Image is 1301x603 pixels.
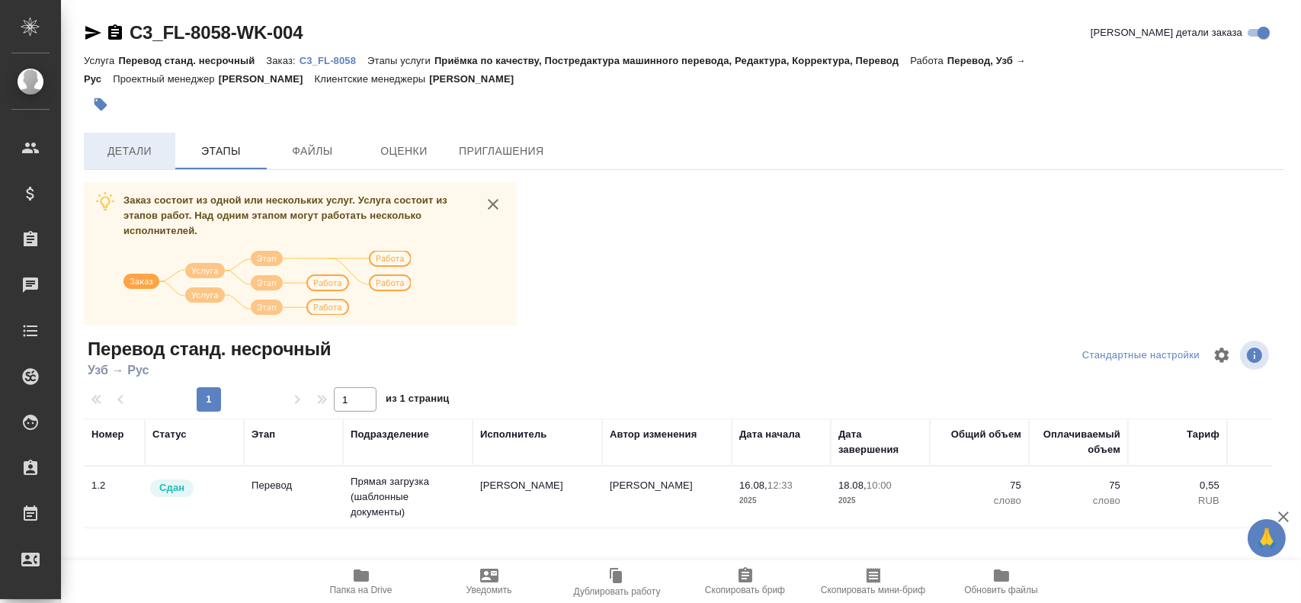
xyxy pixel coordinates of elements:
p: Проектный менеджер [113,73,218,85]
td: Прямая загрузка (шаблонные документы) [343,467,473,528]
div: Оплачиваемый объем [1037,427,1120,457]
span: из 1 страниц [386,390,450,412]
p: 18.08, [838,480,867,491]
div: Автор изменения [610,427,697,442]
p: 2025 [838,493,922,508]
p: 12:33 [767,480,793,491]
div: Подразделение [351,427,429,442]
span: Уведомить [466,585,512,595]
button: Скопировать мини-бриф [809,560,937,603]
p: Перевод [252,478,335,493]
td: [PERSON_NAME] [473,470,602,524]
div: Дата завершения [838,427,922,457]
button: Уведомить [425,560,553,603]
p: 75 [1037,478,1120,493]
div: Дата начала [739,427,800,442]
button: close [482,193,505,216]
p: Клиентские менеджеры [315,73,430,85]
span: Дублировать работу [574,586,661,597]
div: Исполнитель [480,427,547,442]
span: [PERSON_NAME] детали заказа [1091,25,1242,40]
span: Скопировать мини-бриф [821,585,925,595]
div: Общий объем [951,427,1021,442]
p: слово [937,493,1021,508]
span: Этапы [184,142,258,161]
span: Посмотреть информацию [1240,341,1272,370]
button: Дублировать работу [553,560,681,603]
span: Настроить таблицу [1203,337,1240,374]
p: [PERSON_NAME] [429,73,525,85]
button: Добавить тэг [84,88,117,121]
p: слово [1037,493,1120,508]
div: Этап [252,427,275,442]
div: 1.2 [91,478,137,493]
button: Обновить файлы [937,560,1065,603]
p: 16.08, [739,480,767,491]
button: Скопировать бриф [681,560,809,603]
div: Статус [152,427,187,442]
a: C3_FL-8058 [300,53,367,66]
span: Оценки [367,142,441,161]
p: 0,55 [1136,478,1219,493]
p: RUB [1136,493,1219,508]
p: Перевод станд. несрочный [118,55,266,66]
p: Сдан [159,480,184,496]
p: Работа [910,55,947,66]
a: C3_FL-8058-WK-004 [130,22,303,43]
button: Скопировать ссылку [106,24,124,42]
p: Этапы услуги [367,55,434,66]
span: Узб → Рус [84,361,331,380]
p: C3_FL-8058 [300,55,367,66]
span: Приглашения [459,142,544,161]
span: Скопировать бриф [705,585,785,595]
span: Обновить файлы [964,585,1038,595]
p: 10:00 [867,480,892,491]
div: Номер [91,427,124,442]
p: [PERSON_NAME] [219,73,315,85]
button: Папка на Drive [297,560,425,603]
span: Детали [93,142,166,161]
div: Тариф [1187,427,1219,442]
p: Заказ: [266,55,299,66]
span: Перевод станд. несрочный [84,337,331,361]
p: 2025 [739,493,823,508]
p: 75 [937,478,1021,493]
div: split button [1078,344,1203,367]
button: Скопировать ссылку для ЯМессенджера [84,24,102,42]
td: [PERSON_NAME] [602,470,732,524]
span: Заказ состоит из одной или нескольких услуг. Услуга состоит из этапов работ. Над одним этапом мог... [123,194,447,236]
button: 🙏 [1248,519,1286,557]
p: Приёмка по качеству, Постредактура машинного перевода, Редактура, Корректура, Перевод [434,55,910,66]
span: 🙏 [1254,522,1280,554]
p: Услуга [84,55,118,66]
span: Файлы [276,142,349,161]
span: Папка на Drive [330,585,393,595]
